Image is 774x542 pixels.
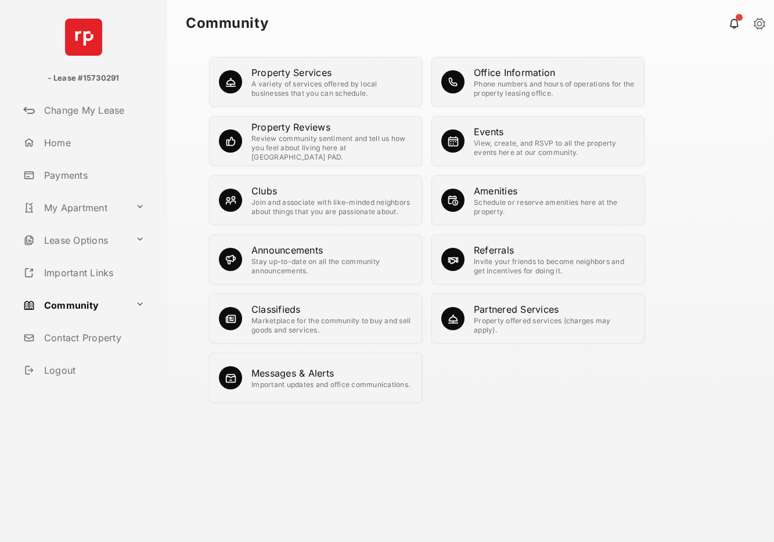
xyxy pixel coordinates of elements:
[251,302,412,335] a: ClassifiedsMarketplace for the community to buy and sell goods and services.
[251,243,412,257] div: Announcements
[474,66,635,98] a: Office InformationPhone numbers and hours of operations for the property leasing office.
[474,302,635,335] a: Partnered ServicesProperty offered services (charges may apply).
[251,198,412,216] div: Join and associate with like-minded neighbors about things that you are passionate about.
[251,380,410,389] div: Important updates and office communications.
[19,161,167,189] a: Payments
[19,226,131,254] a: Lease Options
[474,243,635,276] a: ReferralsInvite your friends to become neighbors and get incentives for doing it.
[19,356,167,384] a: Logout
[19,324,167,352] a: Contact Property
[251,302,412,316] div: Classifieds
[474,257,635,276] div: Invite your friends to become neighbors and get incentives for doing it.
[186,16,269,30] strong: Community
[474,125,635,157] a: EventsView, create, and RSVP to all the property events here at our community.
[251,184,412,216] a: ClubsJoin and associate with like-minded neighbors about things that you are passionate about.
[474,184,635,216] a: AmenitiesSchedule or reserve amenities here at the property.
[48,73,119,84] p: - Lease #15730291
[474,243,635,257] div: Referrals
[474,302,635,316] div: Partnered Services
[19,291,131,319] a: Community
[251,184,412,198] div: Clubs
[19,96,167,124] a: Change My Lease
[19,259,149,287] a: Important Links
[474,125,635,139] div: Events
[251,80,412,98] div: A variety of services offered by local businesses that you can schedule.
[251,257,412,276] div: Stay up-to-date on all the community announcements.
[251,66,412,80] div: Property Services
[251,366,410,380] div: Messages & Alerts
[19,194,131,222] a: My Apartment
[251,120,412,134] div: Property Reviews
[474,139,635,157] div: View, create, and RSVP to all the property events here at our community.
[251,316,412,335] div: Marketplace for the community to buy and sell goods and services.
[474,316,635,335] div: Property offered services (charges may apply).
[474,80,635,98] div: Phone numbers and hours of operations for the property leasing office.
[251,243,412,276] a: AnnouncementsStay up-to-date on all the community announcements.
[251,134,412,162] div: Review community sentiment and tell us how you feel about living here at [GEOGRAPHIC_DATA] PAD.
[65,19,102,56] img: svg+xml;base64,PHN2ZyB4bWxucz0iaHR0cDovL3d3dy53My5vcmcvMjAwMC9zdmciIHdpZHRoPSI2NCIgaGVpZ2h0PSI2NC...
[474,66,635,80] div: Office Information
[251,120,412,162] a: Property ReviewsReview community sentiment and tell us how you feel about living here at [GEOGRAP...
[474,184,635,198] div: Amenities
[251,66,412,98] a: Property ServicesA variety of services offered by local businesses that you can schedule.
[19,129,167,157] a: Home
[474,198,635,216] div: Schedule or reserve amenities here at the property.
[251,366,410,389] a: Messages & AlertsImportant updates and office communications.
